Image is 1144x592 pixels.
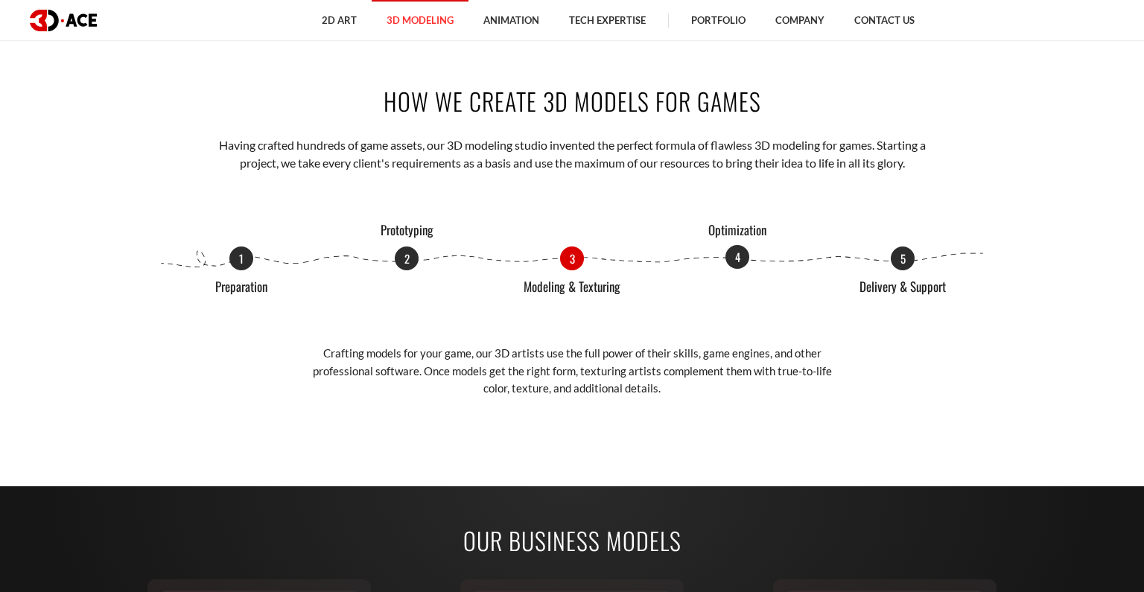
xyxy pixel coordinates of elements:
div: Go to slide 1 [229,246,253,270]
img: logo dark [30,10,97,31]
p: 5 [891,246,915,270]
p: 4 [725,245,749,269]
h2: How We Create 3D Models for Games [159,84,985,118]
p: Preparation [185,280,297,294]
p: Having crafted hundreds of game assets, our 3D modeling studio invented the perfect formula of fl... [206,136,939,173]
div: Go to slide 2 [395,246,419,270]
div: Go to slide 4 [725,246,749,270]
p: 2 [395,246,419,270]
p: Prototyping [351,223,463,238]
div: Go to slide 5 [891,246,915,270]
h2: Our Business Models [159,523,985,557]
p: Crafting models for your game, our 3D artists use the full power of their skills, game engines, a... [311,345,833,397]
p: Optimization [681,223,793,238]
p: 1 [229,246,253,270]
p: Delivery & Support [847,280,959,294]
